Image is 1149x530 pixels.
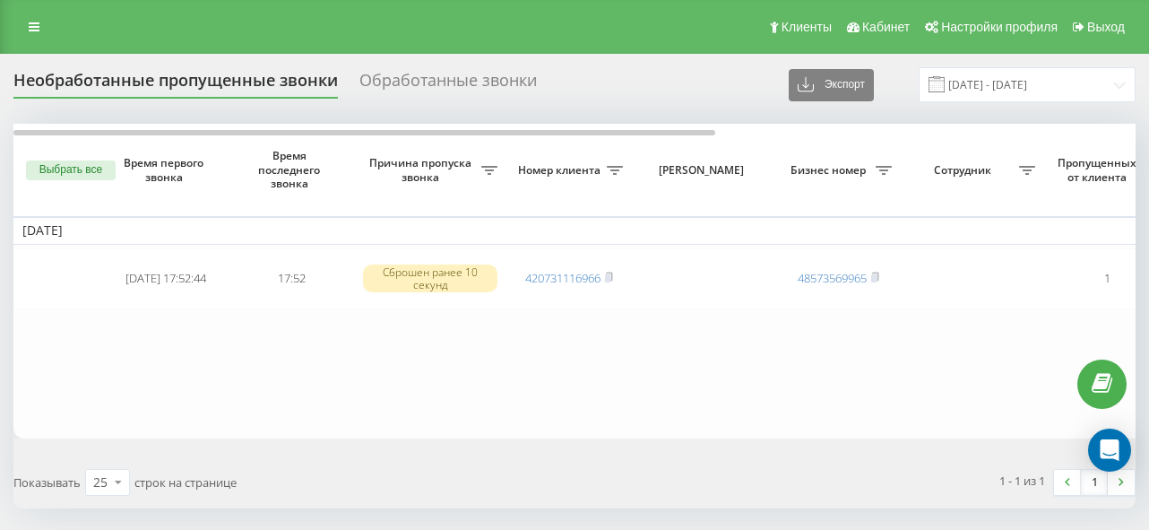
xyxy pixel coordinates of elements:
span: Время последнего звонка [243,149,340,191]
div: Сброшен ранее 10 секунд [363,265,497,291]
div: 25 [93,474,108,491]
span: Кабинет [862,20,910,34]
button: Выбрать все [26,161,116,180]
div: Обработанные звонки [359,71,537,99]
td: [DATE] 17:52:44 [103,248,229,309]
span: Показывать [13,474,81,491]
span: Причина пропуска звонка [363,156,481,184]
div: Необработанные пропущенные звонки [13,71,338,99]
span: Пропущенных от клиента [1053,156,1145,184]
span: Выход [1087,20,1125,34]
span: Клиенты [782,20,832,34]
span: Бизнес номер [784,163,876,178]
a: 420731116966 [525,270,600,286]
span: [PERSON_NAME] [647,163,760,178]
a: 1 [1081,470,1108,495]
div: Open Intercom Messenger [1088,429,1131,472]
span: Номер клиента [515,163,607,178]
span: строк на странице [134,474,237,491]
a: 48573569965 [798,270,867,286]
td: 17:52 [229,248,354,309]
div: 1 - 1 из 1 [999,472,1045,490]
span: Сотрудник [910,163,1019,178]
span: Время первого звонка [117,156,214,184]
button: Экспорт [789,69,874,101]
span: Настройки профиля [941,20,1058,34]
